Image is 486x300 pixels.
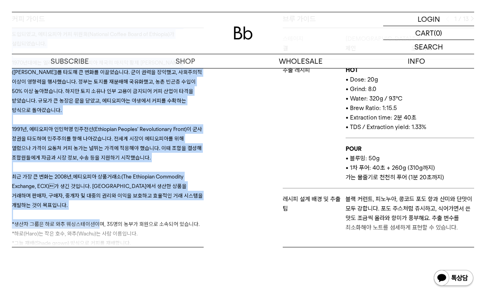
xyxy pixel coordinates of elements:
a: CART (0) [383,26,474,40]
a: LOGIN [383,12,474,26]
p: 블랙 커런트, 피노누아, 콩코드 포도 향과 산미와 단맛이 모두 강합니다. 포도 주스처럼 쥬시하고, 식어가면서 쓴 맛도 조금씩 올라와 향미가 풍부해요. 추출 변수를 최소화해야 ... [346,194,474,232]
p: CART [415,26,434,40]
a: SUBSCRIBE [12,54,127,68]
span: 1991년, 에 [12,126,34,132]
p: WHOLESALE [243,54,359,68]
a: SHOP [127,54,243,68]
p: 레시피 설계 배경 및 추출 팁 [283,194,346,213]
span: 최근 가장 큰 변화는 2008년, [12,173,73,180]
p: • Grind: 8.0 [346,84,474,94]
span: 티오피아 인민혁명 민주전선(Ethiopian Peoples’ Revolutionary Front)이 군사 정권을 타도하며 민주주의를 향해 나아갔습니다. 전세계 시장이 에티오피... [12,126,202,161]
p: 가는 물줄기로 천천히 푸어 (1분 20초까지) [346,173,474,182]
p: (0) [434,26,442,40]
p: • Extraction time: 2분 40초 [346,113,474,122]
p: LOGIN [418,12,440,26]
p: • Brew Ratio: 1:15.5 [346,103,474,113]
p: INFO [359,54,474,68]
b: HOT [346,66,358,74]
span: 1970년대에는 엘리트 계층이 에티오피아 제국의 마지막 황제 [PERSON_NAME]([PERSON_NAME])를 타도해 큰 변화를 이끌었습니다. 군이 권력을 장악했고, 사회... [12,59,202,113]
p: SEARCH [414,40,443,54]
p: • 블루밍: 50g [346,154,474,163]
span: 에티오피아 상품거래소(The Ethiopian Commodity Exchange, ECX)가 생긴 것입니다. [GEOGRAPHIC_DATA]에서 생산한 상품을 거래하며 판매... [12,173,203,208]
p: • 1차 푸어: 40초 + 260g (310g까지) [346,163,474,173]
p: • TDS / Extraction yield: 1.33% [346,122,474,132]
img: 로고 [234,27,253,40]
p: • Dose: 20g [346,75,474,84]
p: • Water: 320g / 93°C [346,94,474,103]
p: 추출 레시피 [283,65,346,75]
img: 카카오톡 채널 1:1 채팅 버튼 [433,269,474,288]
b: POUR [346,145,361,152]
